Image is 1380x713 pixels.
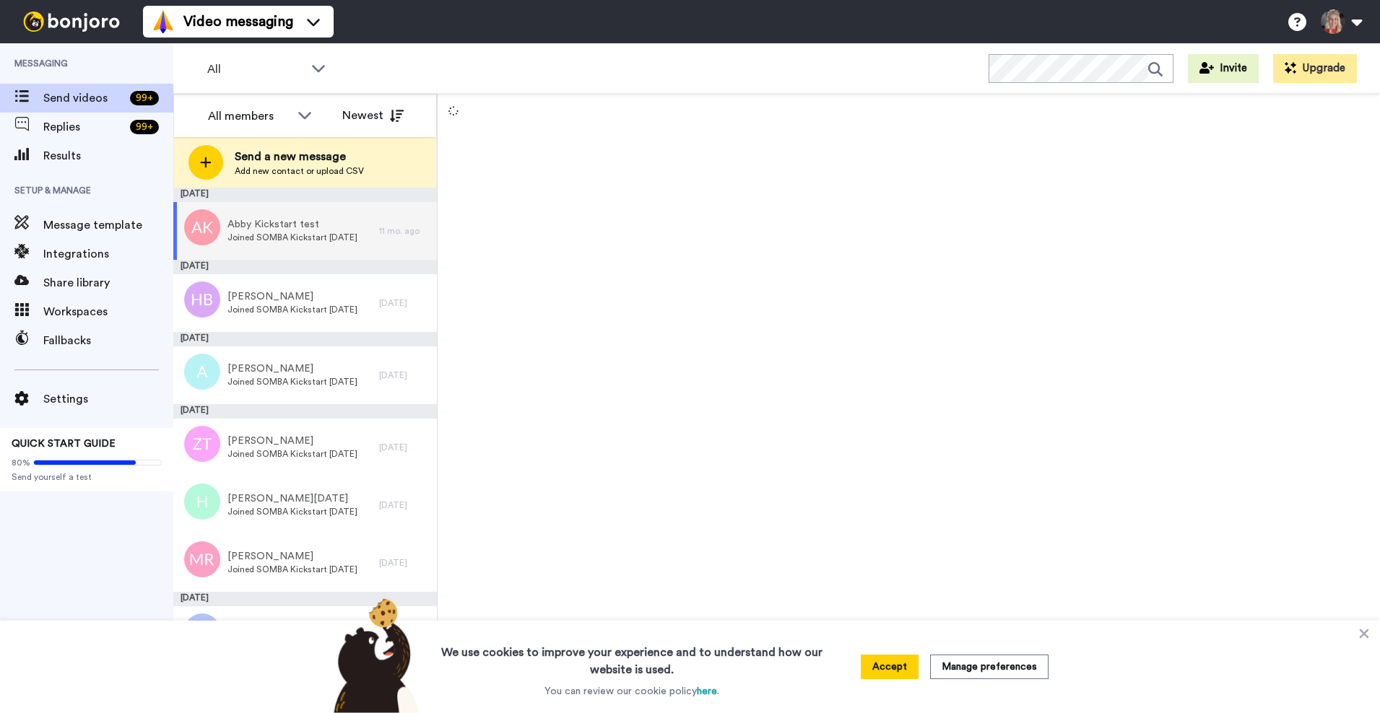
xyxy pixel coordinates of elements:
span: QUICK START GUIDE [12,439,116,449]
span: Results [43,147,173,165]
span: Joined SOMBA Kickstart [DATE] [227,506,357,517]
img: ak.png [184,209,220,245]
img: bj-logo-header-white.svg [17,12,126,32]
span: Joined SOMBA Kickstart [DATE] [227,232,357,243]
span: [PERSON_NAME] [227,549,357,564]
img: bear-with-cookie.png [321,598,428,713]
img: hb.png [184,281,220,318]
span: Settings [43,390,173,408]
span: Send a new message [235,148,364,165]
span: Send videos [43,89,124,107]
p: You can review our cookie policy . [544,684,719,699]
div: [DATE] [173,404,437,419]
span: 80% [12,457,30,468]
span: [PERSON_NAME][DATE] [227,491,357,506]
div: 99 + [130,91,159,105]
span: Replies [43,118,124,136]
a: here [697,686,717,696]
div: [DATE] [173,188,437,202]
img: vm-color.svg [152,10,175,33]
div: [DATE] [379,369,430,381]
span: Send yourself a test [12,471,162,483]
span: Abby Kickstart test [227,217,357,232]
img: h.png [184,484,220,520]
div: 11 mo. ago [379,225,430,237]
div: 99 + [130,120,159,134]
button: Newest [331,101,415,130]
span: [PERSON_NAME] [227,434,357,448]
span: Integrations [43,245,173,263]
div: [DATE] [379,297,430,309]
span: Joined SOMBA Kickstart [DATE] [227,564,357,575]
div: [DATE] [173,332,437,346]
h3: We use cookies to improve your experience and to understand how our website is used. [427,635,837,678]
button: Upgrade [1273,54,1357,83]
div: All members [208,108,290,125]
img: a.png [184,354,220,390]
span: [PERSON_NAME] [227,289,357,304]
div: [DATE] [379,499,430,511]
img: zt.png [184,426,220,462]
span: All [207,61,304,78]
span: Joined SOMBA Kickstart [DATE] [227,304,357,315]
span: Joined SOMBA Kickstart [DATE] [227,376,357,388]
span: Add new contact or upload CSV [235,165,364,177]
span: Fallbacks [43,332,173,349]
div: [DATE] [379,557,430,569]
span: Message template [43,216,173,234]
span: Workspaces [43,303,173,320]
span: Video messaging [183,12,293,32]
button: Accept [861,655,919,679]
button: Invite [1188,54,1259,83]
span: Share library [43,274,173,292]
span: Joined SOMBA Kickstart [DATE] [227,448,357,460]
div: [DATE] [173,592,437,606]
div: [DATE] [173,260,437,274]
img: ns.png [184,613,220,649]
div: [DATE] [379,442,430,453]
button: Manage preferences [930,655,1049,679]
span: [PERSON_NAME] [227,362,357,376]
img: mr.png [184,541,220,577]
